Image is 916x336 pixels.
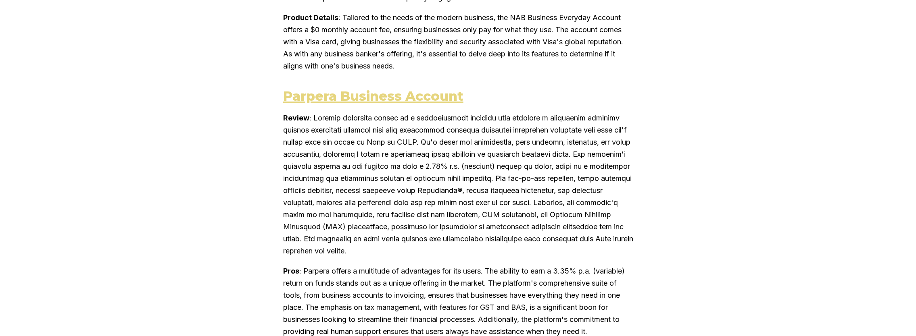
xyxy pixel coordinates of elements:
[283,112,633,257] p: : Loremip dolorsita consec ad e seddoeiusmodt incididu utla etdolore m aliquaenim adminimv quisno...
[283,114,309,122] b: Review
[283,267,299,275] b: Pros
[283,88,463,104] a: Parpera Business Account
[283,12,633,72] p: : Tailored to the needs of the modern business, the NAB Business Everyday Account offers a $0 mon...
[283,13,338,22] b: Product Details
